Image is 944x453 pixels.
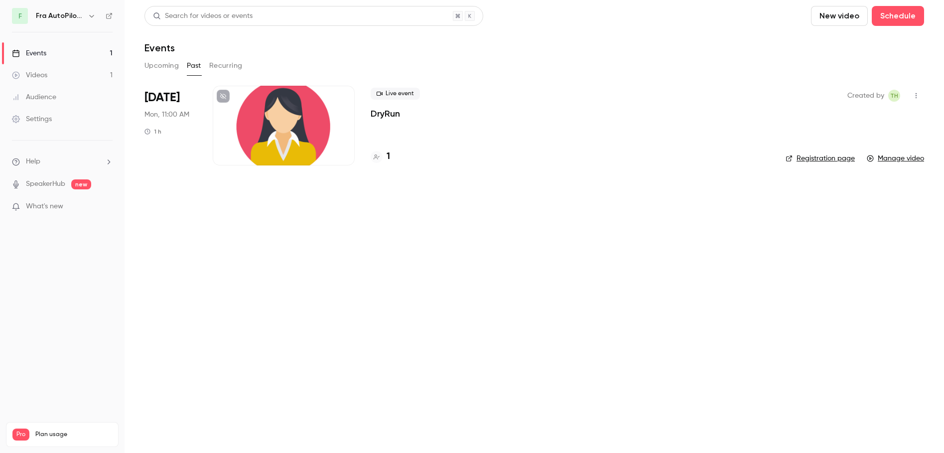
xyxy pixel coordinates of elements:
[12,156,113,167] li: help-dropdown-opener
[153,11,253,21] div: Search for videos or events
[101,202,113,211] iframe: Noticeable Trigger
[811,6,868,26] button: New video
[387,150,390,163] h4: 1
[12,48,46,58] div: Events
[144,128,161,136] div: 1 h
[888,90,900,102] span: Thomas Herskind
[209,58,243,74] button: Recurring
[36,11,84,21] h6: Fra AutoPilot til TimeLog
[890,90,898,102] span: TH
[867,153,924,163] a: Manage video
[12,114,52,124] div: Settings
[12,70,47,80] div: Videos
[371,88,420,100] span: Live event
[12,92,56,102] div: Audience
[371,108,400,120] a: DryRun
[144,90,180,106] span: [DATE]
[26,156,40,167] span: Help
[144,110,189,120] span: Mon, 11:00 AM
[144,58,179,74] button: Upcoming
[26,179,65,189] a: SpeakerHub
[18,11,22,21] span: F
[872,6,924,26] button: Schedule
[144,86,197,165] div: Sep 8 Mon, 11:00 AM (Europe/Copenhagen)
[26,201,63,212] span: What's new
[12,429,29,441] span: Pro
[144,42,175,54] h1: Events
[187,58,201,74] button: Past
[71,179,91,189] span: new
[847,90,884,102] span: Created by
[786,153,855,163] a: Registration page
[35,431,112,439] span: Plan usage
[371,150,390,163] a: 1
